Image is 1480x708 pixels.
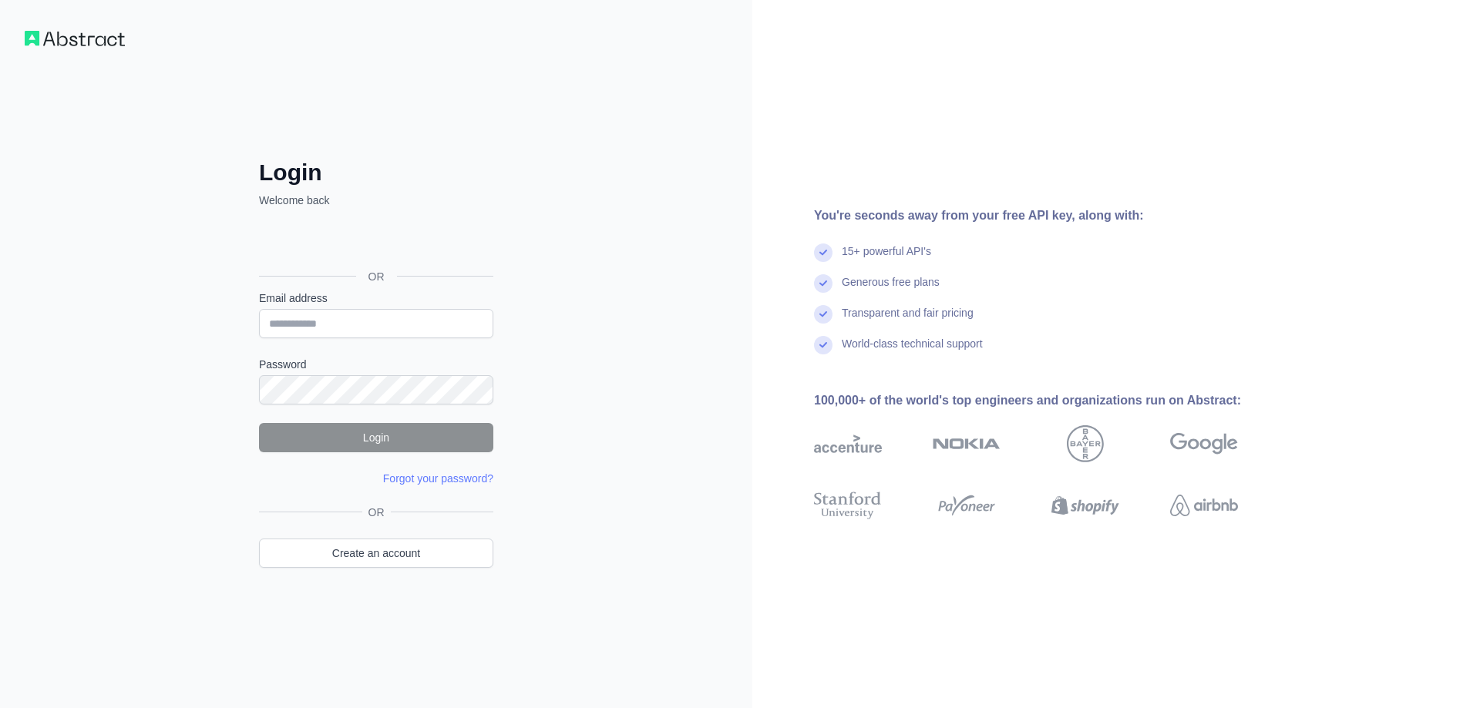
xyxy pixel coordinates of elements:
[259,539,493,568] a: Create an account
[814,425,882,462] img: accenture
[1170,488,1238,522] img: airbnb
[259,290,493,306] label: Email address
[383,472,493,485] a: Forgot your password?
[933,488,1001,522] img: payoneer
[362,505,391,520] span: OR
[814,305,832,324] img: check mark
[259,159,493,186] h2: Login
[814,243,832,262] img: check mark
[814,488,882,522] img: stanford university
[814,391,1287,410] div: 100,000+ of the world's top engineers and organizations run on Abstract:
[259,423,493,452] button: Login
[251,225,498,259] iframe: Sign in with Google Button
[814,336,832,354] img: check mark
[842,305,974,336] div: Transparent and fair pricing
[842,274,940,305] div: Generous free plans
[814,274,832,293] img: check mark
[1170,425,1238,462] img: google
[259,193,493,208] p: Welcome back
[25,31,125,46] img: Workflow
[814,206,1287,225] div: You're seconds away from your free API key, along with:
[356,269,397,284] span: OR
[259,357,493,372] label: Password
[1051,488,1119,522] img: shopify
[1067,425,1104,462] img: bayer
[842,243,931,274] div: 15+ powerful API's
[842,336,983,367] div: World-class technical support
[933,425,1001,462] img: nokia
